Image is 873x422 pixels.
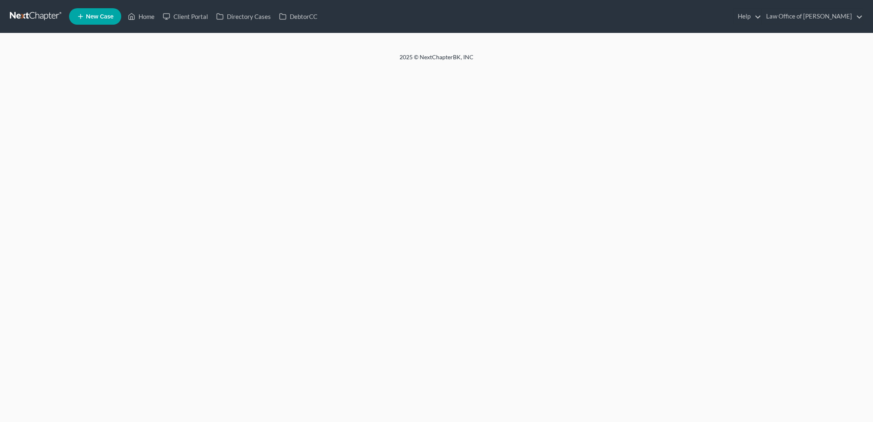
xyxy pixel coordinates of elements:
[159,9,212,24] a: Client Portal
[202,53,671,68] div: 2025 © NextChapterBK, INC
[124,9,159,24] a: Home
[762,9,863,24] a: Law Office of [PERSON_NAME]
[275,9,321,24] a: DebtorCC
[212,9,275,24] a: Directory Cases
[734,9,761,24] a: Help
[69,8,121,25] new-legal-case-button: New Case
